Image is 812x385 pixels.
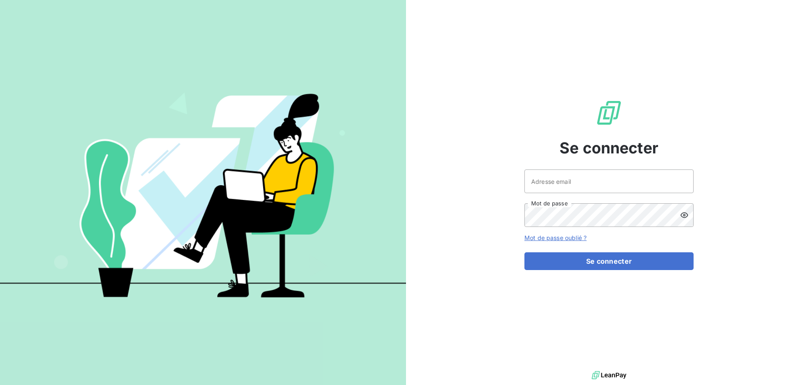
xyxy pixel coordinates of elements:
button: Se connecter [524,252,694,270]
img: logo [592,369,626,382]
span: Se connecter [560,137,658,159]
img: Logo LeanPay [595,99,623,126]
input: placeholder [524,169,694,193]
a: Mot de passe oublié ? [524,234,587,241]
